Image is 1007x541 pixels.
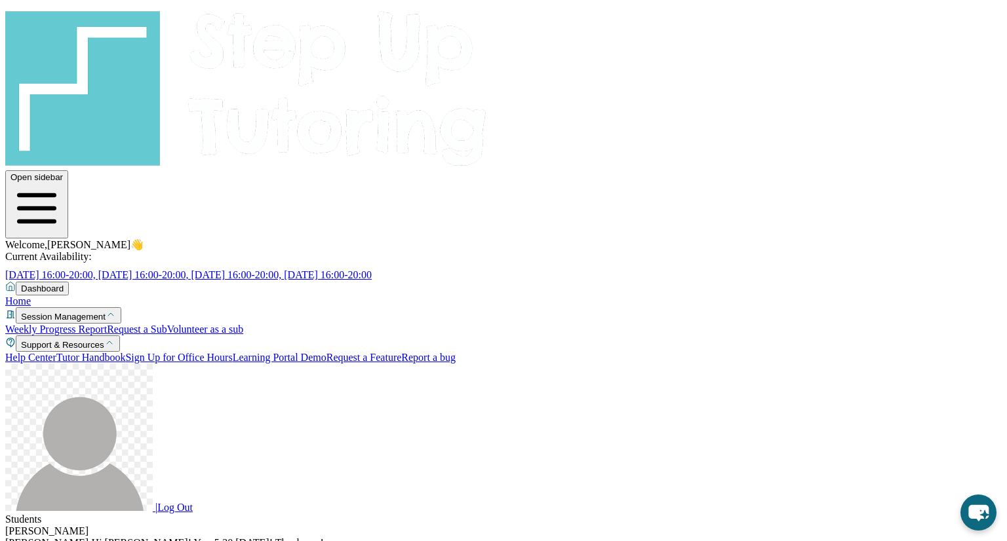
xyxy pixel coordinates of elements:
[5,295,31,307] a: Home
[5,239,144,250] span: Welcome, [PERSON_NAME] 👋
[16,335,120,352] button: Support & Resources
[10,172,63,182] span: Open sidebar
[5,324,107,335] a: Weekly Progress Report
[5,251,92,262] span: Current Availability:
[155,502,157,513] span: |
[21,312,106,322] span: Session Management
[16,307,121,324] button: Session Management
[107,324,167,335] a: Request a Sub
[401,352,456,363] a: Report a bug
[157,502,193,513] span: Log Out
[56,352,126,363] a: Tutor Handbook
[21,284,64,293] span: Dashboard
[5,502,193,513] a: |Log Out
[5,525,1002,537] div: [PERSON_NAME]
[960,494,997,531] button: chat-button
[5,170,68,238] button: Open sidebar
[5,269,372,280] span: [DATE] 16:00-20:00, [DATE] 16:00-20:00, [DATE] 16:00-20:00, [DATE] 16:00-20:00
[16,282,69,295] button: Dashboard
[125,352,232,363] a: Sign Up for Office Hours
[5,269,387,280] a: [DATE] 16:00-20:00, [DATE] 16:00-20:00, [DATE] 16:00-20:00, [DATE] 16:00-20:00
[167,324,244,335] a: Volunteer as a sub
[326,352,402,363] a: Request a Feature
[5,5,488,168] img: logo
[5,352,56,363] a: Help Center
[233,352,326,363] a: Learning Portal Demo
[5,364,153,511] img: user-img
[21,340,104,350] span: Support & Resources
[5,513,1002,525] div: Students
